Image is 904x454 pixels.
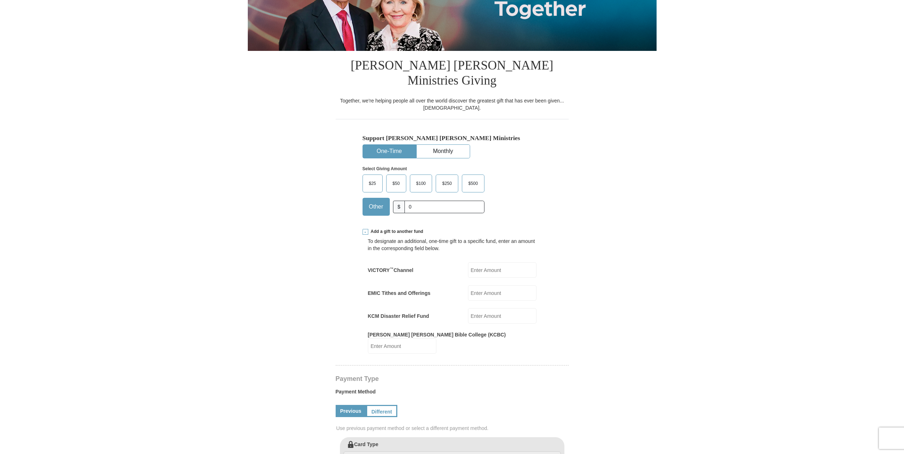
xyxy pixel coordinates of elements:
span: $100 [413,178,430,189]
input: Enter Amount [468,308,536,324]
label: VICTORY Channel [368,267,413,274]
span: Add a gift to another fund [368,229,423,235]
h5: Support [PERSON_NAME] [PERSON_NAME] Ministries [363,134,542,142]
span: $250 [439,178,455,189]
span: $500 [465,178,482,189]
a: Different [366,405,398,417]
span: $ [393,201,405,213]
input: Enter Amount [368,338,436,354]
label: [PERSON_NAME] [PERSON_NAME] Bible College (KCBC) [368,331,506,338]
strong: Select Giving Amount [363,166,407,171]
input: Other Amount [404,201,484,213]
div: To designate an additional, one-time gift to a specific fund, enter an amount in the correspondin... [368,238,536,252]
label: Payment Method [336,388,569,399]
h4: Payment Type [336,376,569,382]
span: Other [365,201,387,212]
span: Use previous payment method or select a different payment method. [336,425,569,432]
button: One-Time [363,145,416,158]
label: KCM Disaster Relief Fund [368,312,429,320]
a: Previous [336,405,366,417]
sup: ™ [390,267,394,271]
input: Enter Amount [468,262,536,278]
span: $50 [389,178,403,189]
button: Monthly [417,145,470,158]
label: EMIC Tithes and Offerings [368,290,431,297]
h1: [PERSON_NAME] [PERSON_NAME] Ministries Giving [336,51,569,97]
div: Together, we're helping people all over the world discover the greatest gift that has ever been g... [336,97,569,111]
input: Enter Amount [468,285,536,301]
span: $25 [365,178,380,189]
